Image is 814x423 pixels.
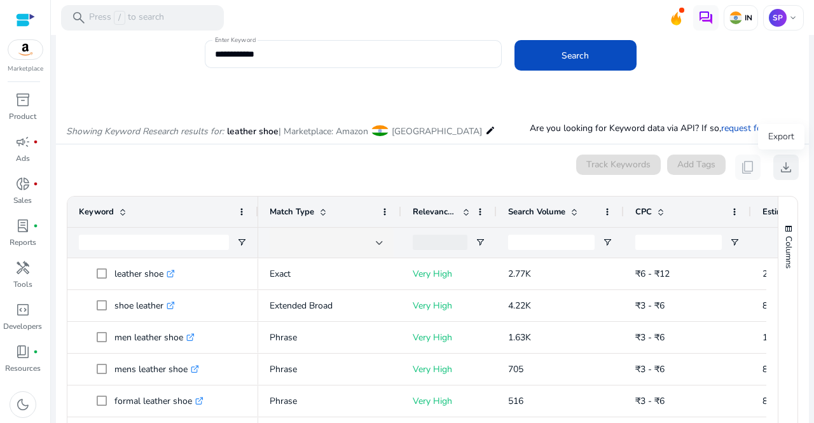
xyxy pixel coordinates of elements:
[783,236,794,268] span: Columns
[508,268,531,280] span: 2.77K
[79,235,229,250] input: Keyword Filter Input
[508,331,531,343] span: 1.63K
[33,181,38,186] span: fiber_manual_record
[215,36,256,45] mat-label: Enter Keyword
[514,40,637,71] button: Search
[721,122,797,134] a: request for a demo
[413,356,485,382] p: Very High
[270,324,390,350] p: Phrase
[729,11,742,24] img: in.svg
[66,125,224,137] i: Showing Keyword Research results for:
[762,395,768,407] span: 8
[413,388,485,414] p: Very High
[16,153,30,164] p: Ads
[114,293,175,319] p: shoe leather
[8,40,43,59] img: amazon.svg
[79,206,114,218] span: Keyword
[508,235,595,250] input: Search Volume Filter Input
[8,64,43,74] p: Marketplace
[635,268,670,280] span: ₹6 - ₹12
[413,261,485,287] p: Very High
[788,13,798,23] span: keyboard_arrow_down
[114,11,125,25] span: /
[13,195,32,206] p: Sales
[778,160,794,175] span: download
[227,125,279,137] span: leather shoe
[270,206,314,218] span: Match Type
[762,300,768,312] span: 8
[10,237,36,248] p: Reports
[508,206,565,218] span: Search Volume
[485,123,495,138] mat-icon: edit
[742,13,752,23] p: IN
[15,218,31,233] span: lab_profile
[413,324,485,350] p: Very High
[33,349,38,354] span: fiber_manual_record
[635,235,722,250] input: CPC Filter Input
[635,206,652,218] span: CPC
[508,395,523,407] span: 516
[773,155,799,180] button: download
[270,356,390,382] p: Phrase
[413,206,457,218] span: Relevance Score
[392,125,482,137] span: [GEOGRAPHIC_DATA]
[635,363,665,375] span: ₹3 - ₹6
[769,9,787,27] p: SP
[33,139,38,144] span: fiber_manual_record
[635,395,665,407] span: ₹3 - ₹6
[635,300,665,312] span: ₹3 - ₹6
[33,223,38,228] span: fiber_manual_record
[270,261,390,287] p: Exact
[15,302,31,317] span: code_blocks
[562,49,589,62] span: Search
[508,363,523,375] span: 705
[114,388,203,414] p: formal leather shoe
[13,279,32,290] p: Tools
[89,11,164,25] p: Press to search
[3,321,42,332] p: Developers
[635,331,665,343] span: ₹3 - ₹6
[762,331,773,343] span: 16
[475,237,485,247] button: Open Filter Menu
[114,324,195,350] p: men leather shoe
[762,268,768,280] span: 2
[15,92,31,107] span: inventory_2
[762,363,768,375] span: 8
[114,261,175,287] p: leather shoe
[270,388,390,414] p: Phrase
[15,260,31,275] span: handyman
[15,134,31,149] span: campaign
[15,176,31,191] span: donut_small
[15,344,31,359] span: book_4
[237,237,247,247] button: Open Filter Menu
[413,293,485,319] p: Very High
[508,300,531,312] span: 4.22K
[15,397,31,412] span: dark_mode
[279,125,368,137] span: | Marketplace: Amazon
[9,111,36,122] p: Product
[270,293,390,319] p: Extended Broad
[114,356,199,382] p: mens leather shoe
[729,237,740,247] button: Open Filter Menu
[602,237,612,247] button: Open Filter Menu
[71,10,86,25] span: search
[5,363,41,374] p: Resources
[530,121,799,135] p: Are you looking for Keyword data via API? If so, .
[758,124,804,149] div: Export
